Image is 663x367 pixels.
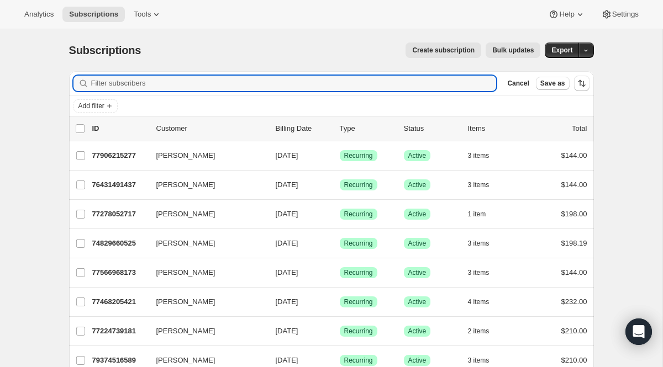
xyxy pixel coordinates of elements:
[507,79,529,88] span: Cancel
[69,10,118,19] span: Subscriptions
[276,268,298,276] span: [DATE]
[92,323,587,339] div: 77224739181[PERSON_NAME][DATE]SuccessRecurringSuccessActive2 items$210.00
[92,209,148,220] p: 77278052717
[561,151,587,159] span: $144.00
[150,205,260,223] button: [PERSON_NAME]
[340,123,395,134] div: Type
[408,268,427,277] span: Active
[468,148,502,163] button: 3 items
[18,7,60,22] button: Analytics
[612,10,639,19] span: Settings
[91,76,497,91] input: Filter subscribers
[78,102,104,110] span: Add filter
[150,264,260,281] button: [PERSON_NAME]
[344,356,373,365] span: Recurring
[625,318,652,345] div: Open Intercom Messenger
[536,77,570,90] button: Save as
[150,147,260,164] button: [PERSON_NAME]
[468,151,490,160] span: 3 items
[344,151,373,160] span: Recurring
[561,268,587,276] span: $144.00
[468,210,486,219] span: 1 item
[156,123,267,134] p: Customer
[344,327,373,336] span: Recurring
[404,123,459,134] p: Status
[276,297,298,306] span: [DATE]
[468,177,502,193] button: 3 items
[468,297,490,306] span: 4 items
[92,179,148,190] p: 76431491437
[408,356,427,365] span: Active
[92,355,148,366] p: 79374516589
[468,327,490,336] span: 2 items
[574,76,590,91] button: Sort the results
[276,123,331,134] p: Billing Date
[561,297,587,306] span: $232.00
[503,77,533,90] button: Cancel
[492,46,534,55] span: Bulk updates
[150,293,260,311] button: [PERSON_NAME]
[594,7,645,22] button: Settings
[540,79,565,88] span: Save as
[92,326,148,337] p: 77224739181
[412,46,475,55] span: Create subscription
[156,150,215,161] span: [PERSON_NAME]
[127,7,169,22] button: Tools
[572,123,587,134] p: Total
[406,42,481,58] button: Create subscription
[561,210,587,218] span: $198.00
[408,297,427,306] span: Active
[551,46,572,55] span: Export
[559,10,574,19] span: Help
[69,44,141,56] span: Subscriptions
[561,327,587,335] span: $210.00
[156,326,215,337] span: [PERSON_NAME]
[468,180,490,189] span: 3 items
[92,294,587,310] div: 77468205421[PERSON_NAME][DATE]SuccessRecurringSuccessActive4 items$232.00
[92,267,148,278] p: 77566968173
[468,239,490,248] span: 3 items
[276,151,298,159] span: [DATE]
[156,296,215,307] span: [PERSON_NAME]
[92,296,148,307] p: 77468205421
[541,7,592,22] button: Help
[408,327,427,336] span: Active
[561,239,587,247] span: $198.19
[150,235,260,252] button: [PERSON_NAME]
[468,236,502,251] button: 3 items
[156,238,215,249] span: [PERSON_NAME]
[561,356,587,364] span: $210.00
[150,322,260,340] button: [PERSON_NAME]
[468,268,490,277] span: 3 items
[156,355,215,366] span: [PERSON_NAME]
[156,209,215,220] span: [PERSON_NAME]
[92,236,587,251] div: 74829660525[PERSON_NAME][DATE]SuccessRecurringSuccessActive3 items$198.19
[92,123,587,134] div: IDCustomerBilling DateTypeStatusItemsTotal
[276,180,298,189] span: [DATE]
[134,10,151,19] span: Tools
[276,356,298,364] span: [DATE]
[156,179,215,190] span: [PERSON_NAME]
[92,150,148,161] p: 77906215277
[73,99,118,113] button: Add filter
[468,265,502,280] button: 3 items
[276,327,298,335] span: [DATE]
[344,210,373,219] span: Recurring
[276,210,298,218] span: [DATE]
[545,42,579,58] button: Export
[561,180,587,189] span: $144.00
[468,123,523,134] div: Items
[468,206,498,222] button: 1 item
[408,180,427,189] span: Active
[150,176,260,194] button: [PERSON_NAME]
[92,123,148,134] p: ID
[92,206,587,222] div: 77278052717[PERSON_NAME][DATE]SuccessRecurringSuccessActive1 item$198.00
[92,148,587,163] div: 77906215277[PERSON_NAME][DATE]SuccessRecurringSuccessActive3 items$144.00
[92,265,587,280] div: 77566968173[PERSON_NAME][DATE]SuccessRecurringSuccessActive3 items$144.00
[468,356,490,365] span: 3 items
[344,180,373,189] span: Recurring
[344,297,373,306] span: Recurring
[344,268,373,277] span: Recurring
[92,238,148,249] p: 74829660525
[486,42,540,58] button: Bulk updates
